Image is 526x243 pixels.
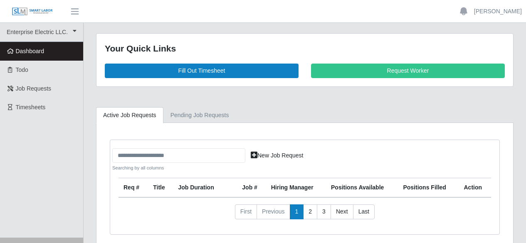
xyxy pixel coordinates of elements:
[311,64,505,78] a: Request Worker
[163,107,236,123] a: Pending Job Requests
[398,178,459,198] th: Positions Filled
[303,204,317,219] a: 2
[245,148,309,163] a: New Job Request
[16,104,46,110] span: Timesheets
[290,204,304,219] a: 1
[12,7,53,16] img: SLM Logo
[119,204,491,226] nav: pagination
[317,204,331,219] a: 3
[237,178,266,198] th: Job #
[326,178,398,198] th: Positions Available
[16,66,28,73] span: Todo
[173,178,225,198] th: Job Duration
[474,7,522,16] a: [PERSON_NAME]
[112,164,245,172] small: Searching by all columns
[353,204,375,219] a: Last
[105,42,505,55] div: Your Quick Links
[105,64,299,78] a: Fill Out Timesheet
[16,85,52,92] span: Job Requests
[331,204,353,219] a: Next
[96,107,163,123] a: Active Job Requests
[266,178,326,198] th: Hiring Manager
[148,178,173,198] th: Title
[459,178,491,198] th: Action
[16,48,44,54] span: Dashboard
[119,178,148,198] th: Req #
